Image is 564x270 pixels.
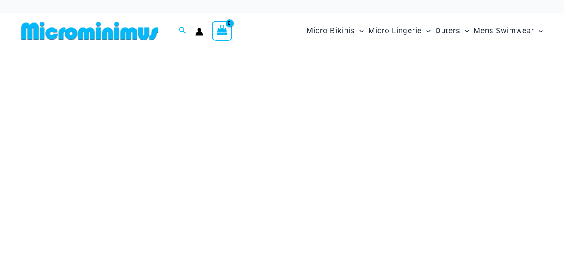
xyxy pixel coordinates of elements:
[460,20,469,42] span: Menu Toggle
[306,20,355,42] span: Micro Bikinis
[368,20,422,42] span: Micro Lingerie
[366,18,433,44] a: Micro LingerieMenu ToggleMenu Toggle
[195,28,203,36] a: Account icon link
[433,18,471,44] a: OutersMenu ToggleMenu Toggle
[422,20,431,42] span: Menu Toggle
[355,20,364,42] span: Menu Toggle
[435,20,460,42] span: Outers
[471,18,545,44] a: Mens SwimwearMenu ToggleMenu Toggle
[534,20,543,42] span: Menu Toggle
[474,20,534,42] span: Mens Swimwear
[179,25,187,36] a: Search icon link
[303,16,546,46] nav: Site Navigation
[212,21,232,41] a: View Shopping Cart, empty
[18,21,162,41] img: MM SHOP LOGO FLAT
[304,18,366,44] a: Micro BikinisMenu ToggleMenu Toggle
